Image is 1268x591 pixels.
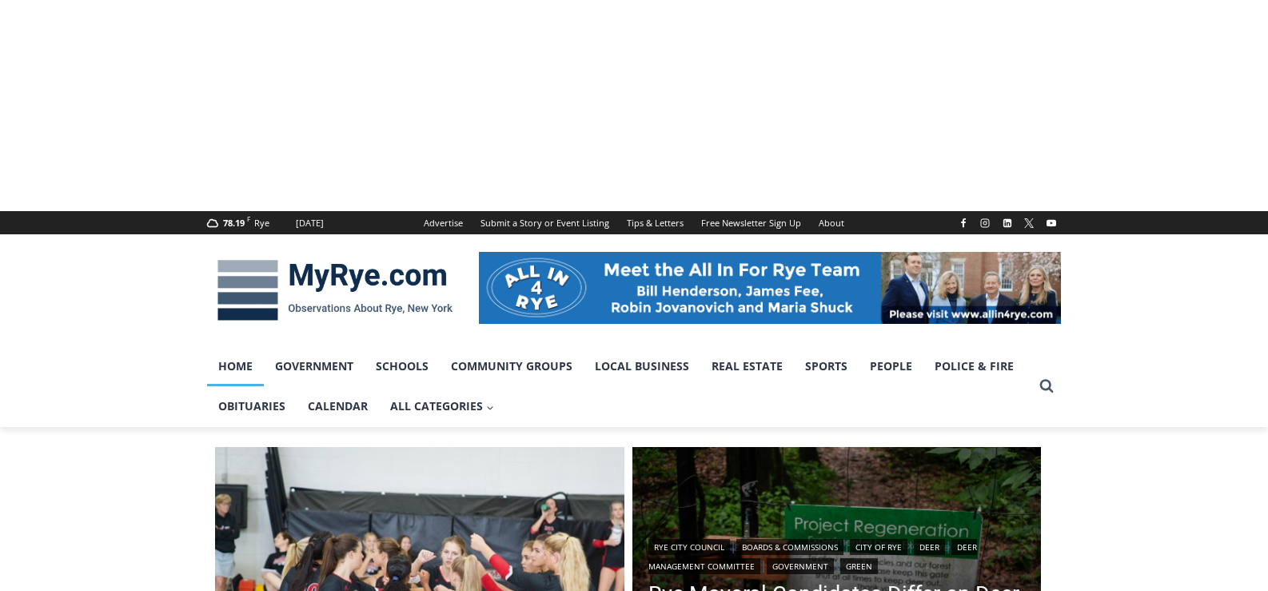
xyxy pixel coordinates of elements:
[297,386,379,426] a: Calendar
[254,216,269,230] div: Rye
[767,558,834,574] a: Government
[264,346,365,386] a: Government
[736,539,843,555] a: Boards & Commissions
[648,536,1026,574] div: | | | | | |
[415,211,853,234] nav: Secondary Navigation
[700,346,794,386] a: Real Estate
[810,211,853,234] a: About
[472,211,618,234] a: Submit a Story or Event Listing
[207,386,297,426] a: Obituaries
[954,214,973,233] a: Facebook
[975,214,995,233] a: Instagram
[618,211,692,234] a: Tips & Letters
[207,249,463,332] img: MyRye.com
[923,346,1025,386] a: Police & Fire
[247,214,250,223] span: F
[415,211,472,234] a: Advertise
[1042,214,1061,233] a: YouTube
[648,539,730,555] a: Rye City Council
[379,386,505,426] a: All Categories
[859,346,923,386] a: People
[296,216,324,230] div: [DATE]
[850,539,907,555] a: City of Rye
[1032,372,1061,401] button: View Search Form
[840,558,878,574] a: Green
[794,346,859,386] a: Sports
[365,346,440,386] a: Schools
[390,397,494,415] span: All Categories
[1019,214,1039,233] a: X
[914,539,945,555] a: Deer
[479,252,1061,324] img: All in for Rye
[584,346,700,386] a: Local Business
[207,346,264,386] a: Home
[998,214,1017,233] a: Linkedin
[440,346,584,386] a: Community Groups
[207,346,1032,427] nav: Primary Navigation
[692,211,810,234] a: Free Newsletter Sign Up
[223,217,245,229] span: 78.19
